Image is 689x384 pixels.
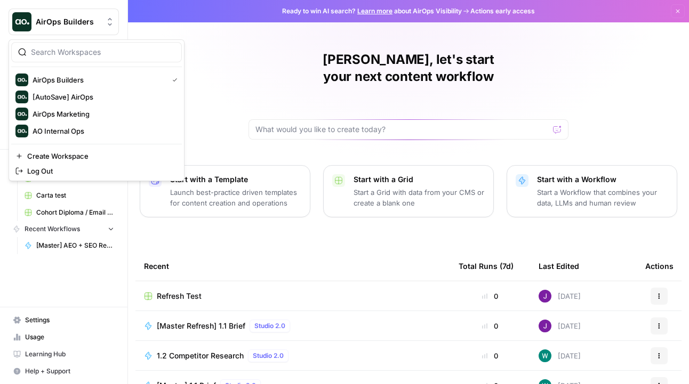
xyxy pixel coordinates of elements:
div: [DATE] [539,320,581,332]
div: Last Edited [539,251,579,281]
span: Refresh Test [157,291,202,301]
button: Workspace: AirOps Builders [9,9,119,35]
p: Start a Grid with data from your CMS or create a blank one [354,187,485,208]
span: AirOps Builders [36,17,100,27]
span: 1.2 Competitor Research [157,350,244,361]
span: Actions early access [470,6,535,16]
button: Start with a GridStart a Grid with data from your CMS or create a blank one [323,165,494,217]
a: Learning Hub [9,346,119,363]
span: Ready to win AI search? about AirOps Visibility [282,6,462,16]
span: Studio 2.0 [253,351,284,361]
a: [Master] AEO + SEO Refresh [20,237,119,254]
p: Start with a Template [170,174,301,185]
span: [Master Refresh] 1.1 Brief [157,321,245,331]
span: AirOps Builders [33,75,164,85]
img: AirOps Builders Logo [12,12,31,31]
a: Log Out [11,164,182,178]
a: Create Workspace [11,149,182,164]
input: What would you like to create today? [255,124,549,135]
img: nj1ssy6o3lyd6ijko0eoja4aphzn [539,290,551,303]
p: Start with a Workflow [537,174,668,185]
a: Cohort Diploma / Email Automation [20,204,119,221]
span: Create Workspace [27,151,173,161]
div: [DATE] [539,290,581,303]
a: [Master Refresh] 1.1 BriefStudio 2.0 [144,320,442,332]
p: Launch best-practice driven templates for content creation and operations [170,187,301,208]
span: AirOps Marketing [33,109,173,119]
span: Settings [25,315,114,325]
button: Start with a WorkflowStart a Workflow that combines your data, LLMs and human review [507,165,677,217]
div: 0 [459,291,522,301]
img: vaiar9hhcrg879pubqop5lsxqhgw [539,349,551,362]
span: Cohort Diploma / Email Automation [36,208,114,217]
a: Usage [9,329,119,346]
span: AO Internal Ops [33,126,173,136]
p: Start with a Grid [354,174,485,185]
span: Log Out [27,166,173,176]
a: Carta test [20,187,119,204]
div: Workspace: AirOps Builders [9,39,185,181]
span: [Master] AEO + SEO Refresh [36,241,114,250]
span: Usage [25,332,114,342]
a: Settings [9,312,119,329]
span: Studio 2.0 [254,321,285,331]
div: 0 [459,321,522,331]
button: Recent Workflows [9,221,119,237]
span: [AutoSave] AirOps [33,92,173,102]
img: nj1ssy6o3lyd6ijko0eoja4aphzn [539,320,551,332]
h1: [PERSON_NAME], let's start your next content workflow [249,51,568,85]
img: AirOps Builders Logo [15,73,28,86]
div: [DATE] [539,349,581,362]
span: Help + Support [25,366,114,376]
span: Carta test [36,191,114,200]
input: Search Workspaces [31,47,175,58]
div: Total Runs (7d) [459,251,514,281]
div: Recent [144,251,442,281]
img: AO Internal Ops Logo [15,125,28,137]
a: Refresh Test [144,291,442,301]
div: Actions [645,251,674,281]
img: [AutoSave] AirOps Logo [15,91,28,103]
span: Learning Hub [25,349,114,359]
p: Start a Workflow that combines your data, LLMs and human review [537,187,668,208]
a: Learn more [357,7,392,15]
button: Help + Support [9,363,119,380]
button: Start with a TemplateLaunch best-practice driven templates for content creation and operations [140,165,310,217]
a: 1.2 Competitor ResearchStudio 2.0 [144,349,442,362]
div: 0 [459,350,522,361]
span: Recent Workflows [25,224,80,234]
img: AirOps Marketing Logo [15,108,28,120]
